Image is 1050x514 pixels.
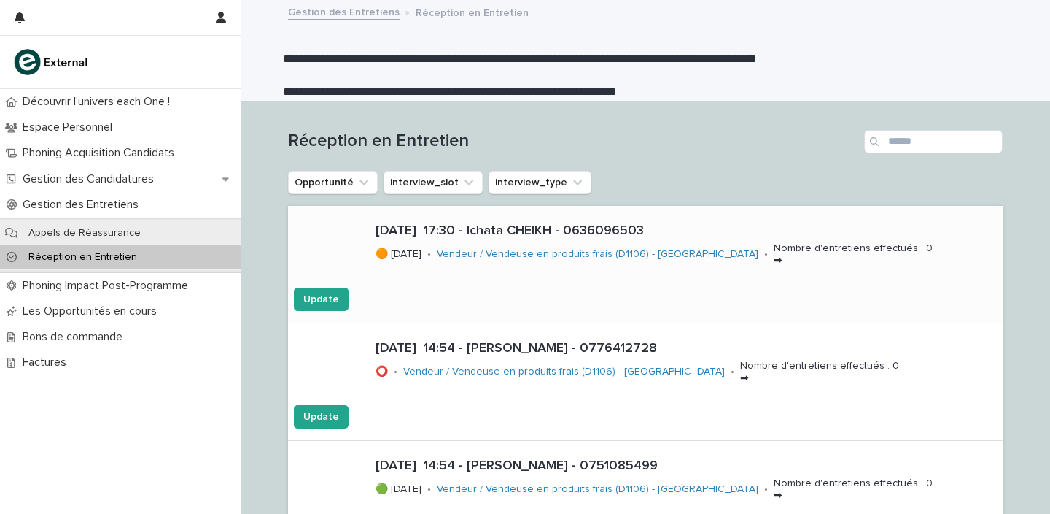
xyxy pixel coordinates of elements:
[288,3,400,20] a: Gestion des Entretiens
[17,304,168,318] p: Les Opportunités en cours
[12,47,92,77] img: bc51vvfgR2QLHU84CWIQ
[294,288,349,311] button: Update
[376,223,997,239] p: [DATE] 17:30 - Ichata CHEIKH - 0636096503
[403,366,725,378] a: Vendeur / Vendeuse en produits frais (D1106) - [GEOGRAPHIC_DATA]
[288,131,858,152] h1: Réception en Entretien
[731,366,734,378] p: •
[17,279,200,293] p: Phoning Impact Post-Programme
[288,323,1003,441] a: [DATE] 14:54 - [PERSON_NAME] - 0776412728⭕•Vendeur / Vendeuse en produits frais (D1106) - [GEOGRA...
[384,171,483,194] button: interview_slot
[774,242,933,267] p: Nombre d'entretiens effectués : 0 ➡
[17,120,124,134] p: Espace Personnel
[288,171,378,194] button: Opportunité
[437,248,758,261] a: Vendeur / Vendeuse en produits frais (D1106) - [GEOGRAPHIC_DATA]
[17,227,152,239] p: Appels de Réassurance
[376,483,421,496] p: 🟢 [DATE]
[17,330,134,344] p: Bons de commande
[427,483,431,496] p: •
[864,130,1003,153] input: Search
[17,146,186,160] p: Phoning Acquisition Candidats
[394,366,397,378] p: •
[303,410,339,424] span: Update
[437,483,758,496] a: Vendeur / Vendeuse en produits frais (D1106) - [GEOGRAPHIC_DATA]
[376,248,421,261] p: 🟠 [DATE]
[288,206,1003,323] a: [DATE] 17:30 - Ichata CHEIKH - 0636096503🟠 [DATE]•Vendeur / Vendeuse en produits frais (D1106) - ...
[303,292,339,307] span: Update
[17,198,150,212] p: Gestion des Entretiens
[427,248,431,261] p: •
[376,366,388,378] p: ⭕
[764,483,768,496] p: •
[416,4,529,20] p: Réception en Entretien
[764,248,768,261] p: •
[489,171,591,194] button: interview_type
[294,405,349,429] button: Update
[740,360,899,385] p: Nombre d'entretiens effectués : 0 ➡
[774,477,933,502] p: Nombre d'entretiens effectués : 0 ➡
[17,356,78,369] p: Factures
[17,95,182,109] p: Découvrir l'univers each One !
[17,172,166,186] p: Gestion des Candidatures
[17,251,149,264] p: Réception en Entretien
[376,341,997,357] p: [DATE] 14:54 - [PERSON_NAME] - 0776412728
[376,459,997,475] p: [DATE] 14:54 - [PERSON_NAME] - 0751085499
